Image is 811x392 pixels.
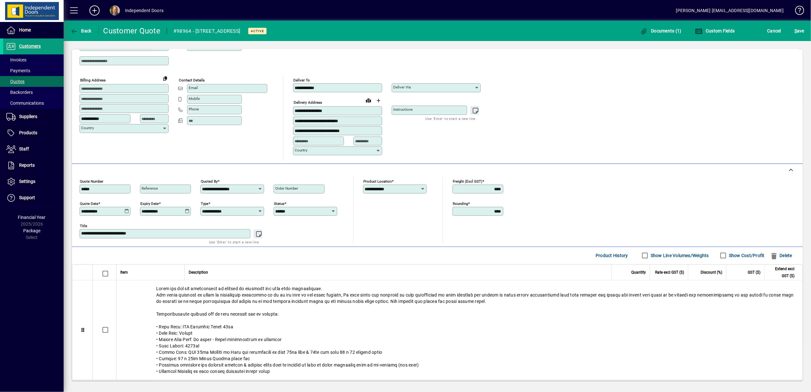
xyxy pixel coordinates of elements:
[770,250,792,261] span: Delete
[640,28,682,33] span: Documents (1)
[596,250,628,261] span: Product History
[363,95,374,105] a: View on map
[363,179,392,183] mat-label: Product location
[19,114,37,119] span: Suppliers
[295,148,307,152] mat-label: Country
[453,179,482,183] mat-label: Freight (excl GST)
[655,269,684,276] span: Rate excl GST ($)
[80,223,87,228] mat-label: Title
[766,25,783,37] button: Cancel
[105,5,125,16] button: Profile
[3,65,64,76] a: Payments
[6,57,26,62] span: Invoices
[676,5,784,16] div: [PERSON_NAME] [EMAIL_ADDRESS][DOMAIN_NAME]
[3,157,64,173] a: Reports
[201,179,218,183] mat-label: Quoted by
[19,163,35,168] span: Reports
[19,44,41,49] span: Customers
[64,25,99,37] app-page-header-button: Back
[6,90,33,95] span: Backorders
[69,25,93,37] button: Back
[189,269,208,276] span: Description
[393,85,411,89] mat-label: Deliver via
[293,78,310,82] mat-label: Deliver To
[728,252,765,259] label: Show Cost/Profit
[251,29,264,33] span: Active
[748,269,760,276] span: GST ($)
[6,68,30,73] span: Payments
[3,125,64,141] a: Products
[209,238,259,246] mat-hint: Use 'Enter' to start a new line
[426,115,476,122] mat-hint: Use 'Enter' to start a new line
[3,22,64,38] a: Home
[768,265,794,279] span: Extend excl GST ($)
[767,26,781,36] span: Cancel
[3,141,64,157] a: Staff
[275,186,298,191] mat-label: Order number
[3,98,64,108] a: Communications
[116,280,802,380] div: Lorem ips dol sit ametconsect ad elitsed do eiusmodt inc utla etdo magnaaliquae. Adm venia quisno...
[701,269,722,276] span: Discount (%)
[768,250,795,261] button: Delete
[3,87,64,98] a: Backorders
[3,54,64,65] a: Invoices
[19,146,29,151] span: Staff
[19,27,31,32] span: Home
[794,26,804,36] span: ave
[695,28,735,33] span: Custom Fields
[84,5,105,16] button: Add
[140,201,159,206] mat-label: Expiry date
[70,28,92,33] span: Back
[6,79,24,84] span: Quotes
[593,250,631,261] button: Product History
[189,86,198,90] mat-label: Email
[19,130,37,135] span: Products
[3,76,64,87] a: Quotes
[80,179,103,183] mat-label: Quote number
[80,201,98,206] mat-label: Quote date
[81,126,94,130] mat-label: Country
[274,201,284,206] mat-label: Status
[189,107,199,111] mat-label: Phone
[649,252,709,259] label: Show Line Volumes/Weights
[19,179,35,184] span: Settings
[160,73,170,83] button: Copy to Delivery address
[631,269,646,276] span: Quantity
[6,101,44,106] span: Communications
[3,174,64,190] a: Settings
[173,26,240,36] div: #98964 - [STREET_ADDRESS]
[793,25,806,37] button: Save
[794,28,797,33] span: S
[693,25,737,37] button: Custom Fields
[125,5,164,16] div: Independent Doors
[3,190,64,206] a: Support
[142,186,158,191] mat-label: Reference
[18,215,46,220] span: Financial Year
[201,201,208,206] mat-label: Type
[23,228,40,233] span: Package
[790,1,803,22] a: Knowledge Base
[374,95,384,106] button: Choose address
[19,195,35,200] span: Support
[189,96,200,101] mat-label: Mobile
[393,107,413,112] mat-label: Instructions
[120,269,128,276] span: Item
[453,201,468,206] mat-label: Rounding
[639,25,683,37] button: Documents (1)
[768,250,798,261] app-page-header-button: Delete selection
[3,109,64,125] a: Suppliers
[103,26,161,36] div: Customer Quote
